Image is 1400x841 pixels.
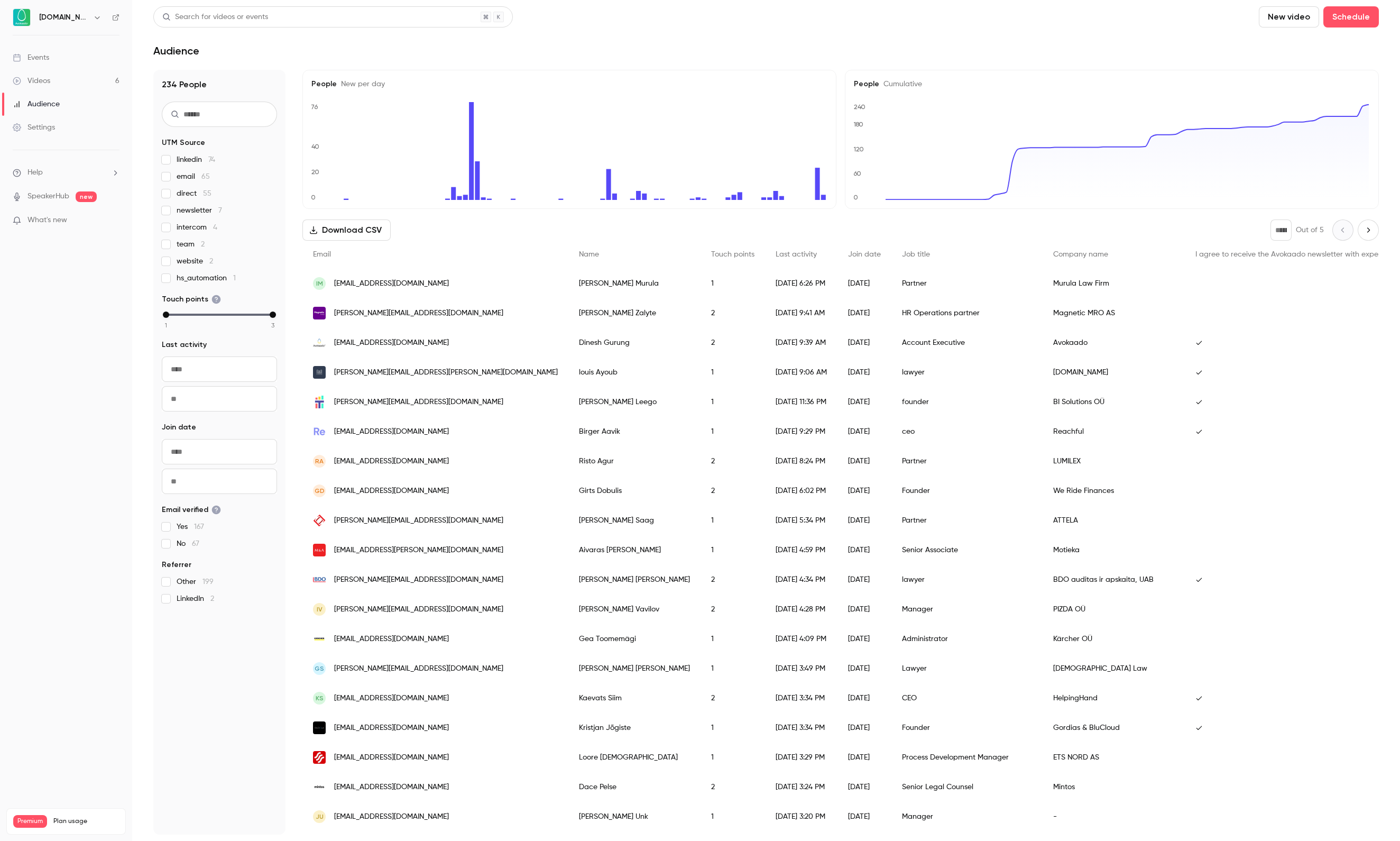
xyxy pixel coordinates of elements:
div: Partner [891,446,1043,476]
div: 2 [701,298,765,328]
div: Magnetic MRO AS [1043,298,1185,328]
span: team [177,239,205,250]
span: [EMAIL_ADDRESS][DOMAIN_NAME] [334,426,449,437]
div: - [1043,802,1185,831]
div: [DATE] [837,328,891,358]
span: 7 [218,207,222,214]
span: [EMAIL_ADDRESS][DOMAIN_NAME] [334,486,449,497]
span: [PERSON_NAME][EMAIL_ADDRESS][DOMAIN_NAME] [334,308,503,319]
img: tarceta.com [313,396,326,408]
div: Reachful [1043,417,1185,446]
div: 2 [701,683,765,713]
img: etsnord.com [313,751,326,764]
div: [DATE] [837,654,891,683]
div: Birger Aavik [568,417,701,446]
span: Premium [13,815,47,828]
text: 120 [853,145,864,153]
h1: 234 People [162,78,277,91]
div: [DATE] 9:41 AM [765,298,837,328]
div: 1 [701,802,765,831]
div: [DATE] 4:34 PM [765,565,837,595]
img: Avokaado.io [13,9,30,26]
span: Job title [902,251,930,258]
div: [DATE] 5:34 PM [765,506,837,535]
span: 74 [208,156,215,163]
span: 67 [192,540,199,547]
span: Yes [177,522,204,532]
div: founder [891,387,1043,417]
div: louis Ayoub [568,358,701,387]
span: Cumulative [879,80,922,88]
div: [DATE] [837,387,891,417]
span: Email verified [162,505,221,515]
div: Senior Associate [891,535,1043,565]
div: Avokaado [1043,328,1185,358]
span: Last activity [776,251,817,258]
text: 180 [853,121,863,128]
img: motieka.com [313,544,326,556]
span: direct [177,188,211,199]
li: help-dropdown-opener [13,167,119,178]
div: 1 [701,269,765,298]
img: mancipatio.net [313,366,326,379]
span: [EMAIL_ADDRESS][DOMAIN_NAME] [334,723,449,734]
div: ATTELA [1043,506,1185,535]
input: To [162,386,277,412]
div: [DATE] [837,713,891,743]
div: [DATE] 3:34 PM [765,683,837,713]
img: attela.ee [313,514,326,527]
div: Senior Legal Counsel [891,772,1043,802]
div: [DATE] [837,269,891,298]
span: [PERSON_NAME][EMAIL_ADDRESS][DOMAIN_NAME] [334,604,503,615]
text: 60 [853,170,861,177]
div: Events [13,52,49,63]
div: Account Executive [891,328,1043,358]
div: 1 [701,624,765,654]
span: website [177,256,213,267]
div: [DATE] 11:36 PM [765,387,837,417]
div: HR Operations partner [891,298,1043,328]
img: mintos.com [313,781,326,793]
div: [DATE] 9:06 AM [765,358,837,387]
div: [PERSON_NAME] Leego [568,387,701,417]
div: Manager [891,802,1043,831]
span: New per day [337,80,385,88]
span: 55 [203,190,211,197]
span: Email [313,251,331,258]
span: [PERSON_NAME][EMAIL_ADDRESS][DOMAIN_NAME] [334,397,503,408]
button: Download CSV [302,220,391,241]
div: ETS NORD AS [1043,743,1185,772]
div: Settings [13,122,55,133]
div: Partner [891,506,1043,535]
span: Join date [162,422,196,433]
div: lawyer [891,358,1043,387]
div: [DATE] [837,535,891,565]
div: [DATE] [837,743,891,772]
div: [DATE] 4:09 PM [765,624,837,654]
div: 1 [701,535,765,565]
div: [PERSON_NAME] Vavilov [568,595,701,624]
span: Other [177,577,214,587]
div: Process Development Manager [891,743,1043,772]
img: magneticgroup.co [313,307,326,319]
div: [DATE] 4:59 PM [765,535,837,565]
div: 1 [701,713,765,743]
div: [PERSON_NAME] [PERSON_NAME] [568,654,701,683]
span: 4 [213,224,217,231]
div: BI Solutions OÜ [1043,387,1185,417]
span: intercom [177,222,217,233]
div: Founder [891,476,1043,506]
div: 1 [701,506,765,535]
input: From [162,439,277,464]
div: [DATE] 6:26 PM [765,269,837,298]
div: max [270,312,276,318]
img: bdo.lt [313,573,326,586]
div: [DATE] 4:28 PM [765,595,837,624]
button: New video [1259,6,1319,28]
span: [PERSON_NAME][EMAIL_ADDRESS][DOMAIN_NAME] [334,574,503,586]
div: HelpingHand [1043,683,1185,713]
div: [PERSON_NAME] Zalyte [568,298,701,328]
div: [DATE] 3:24 PM [765,772,837,802]
img: blucloud.eu [313,721,326,734]
h6: [DOMAIN_NAME] [39,12,89,23]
